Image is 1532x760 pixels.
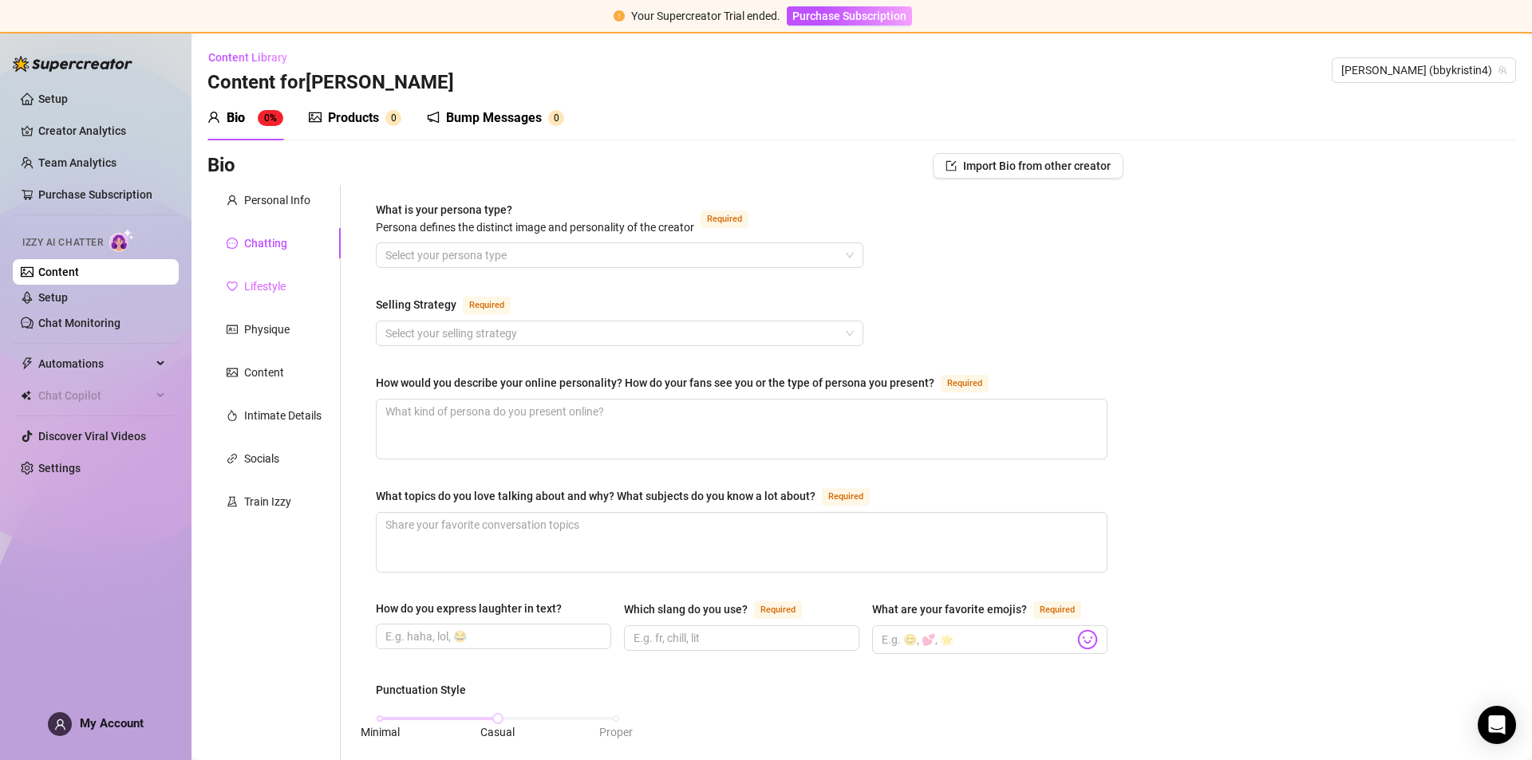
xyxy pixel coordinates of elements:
[207,70,454,96] h3: Content for [PERSON_NAME]
[463,297,511,314] span: Required
[933,153,1123,179] button: Import Bio from other creator
[244,407,322,424] div: Intimate Details
[377,513,1107,572] textarea: What topics do you love talking about and why? What subjects do you know a lot about?
[792,10,906,22] span: Purchase Subscription
[227,324,238,335] span: idcard
[227,281,238,292] span: heart
[244,493,291,510] div: Train Izzy
[38,266,79,278] a: Content
[1498,65,1507,75] span: team
[787,10,912,22] a: Purchase Subscription
[385,110,401,126] sup: 0
[624,601,748,618] div: Which slang do you use?
[822,488,870,506] span: Required
[227,410,238,421] span: fire
[377,400,1107,459] textarea: How would you describe your online personality? How do your fans see you or the type of persona y...
[21,390,31,401] img: Chat Copilot
[376,681,466,699] div: Punctuation Style
[376,681,477,699] label: Punctuation Style
[227,238,238,249] span: message
[38,351,152,376] span: Automations
[38,291,68,304] a: Setup
[872,600,1099,619] label: What are your favorite emojis?
[13,56,132,72] img: logo-BBDzfeDw.svg
[754,601,802,619] span: Required
[38,118,166,144] a: Creator Analytics
[244,278,286,295] div: Lifestyle
[207,45,300,70] button: Content Library
[54,719,66,730] span: user
[963,159,1111,172] span: Import Bio from other creator
[614,10,625,22] span: exclamation-circle
[244,234,287,252] div: Chatting
[38,462,81,475] a: Settings
[109,229,134,252] img: AI Chatter
[376,373,1006,392] label: How would you describe your online personality? How do your fans see you or the type of persona y...
[376,486,887,506] label: What topics do you love talking about and why? What subjects do you know a lot about?
[787,6,912,26] button: Purchase Subscription
[227,453,238,464] span: link
[38,317,120,329] a: Chat Monitoring
[872,601,1027,618] div: What are your favorite emojis?
[361,726,400,738] span: Minimal
[38,188,152,201] a: Purchase Subscription
[634,629,847,647] input: Which slang do you use?
[227,108,245,128] div: Bio
[941,375,989,392] span: Required
[1478,706,1516,744] div: Open Intercom Messenger
[1033,601,1081,619] span: Required
[376,600,573,617] label: How do you express laughter in text?
[38,383,152,408] span: Chat Copilot
[244,321,290,338] div: Physique
[244,364,284,381] div: Content
[376,600,562,617] div: How do you express laughter in text?
[1341,58,1506,82] span: Kristina (bbykristin4)
[227,496,238,507] span: experiment
[446,108,542,128] div: Bump Messages
[385,628,598,645] input: How do you express laughter in text?
[38,430,146,443] a: Discover Viral Videos
[21,357,34,370] span: thunderbolt
[1077,629,1098,650] img: svg%3e
[80,716,144,730] span: My Account
[882,629,1074,650] input: What are your favorite emojis?
[258,110,283,126] sup: 0%
[328,108,379,128] div: Products
[548,110,564,126] sup: 0
[376,374,934,392] div: How would you describe your online personality? How do your fans see you or the type of persona y...
[22,235,103,250] span: Izzy AI Chatter
[227,367,238,378] span: picture
[701,211,748,228] span: Required
[427,111,440,124] span: notification
[376,203,694,234] span: What is your persona type?
[376,487,815,505] div: What topics do you love talking about and why? What subjects do you know a lot about?
[480,726,515,738] span: Casual
[309,111,322,124] span: picture
[207,153,235,179] h3: Bio
[376,221,694,234] span: Persona defines the distinct image and personality of the creator
[38,156,116,169] a: Team Analytics
[244,450,279,467] div: Socials
[208,51,287,64] span: Content Library
[946,160,957,171] span: import
[376,295,528,314] label: Selling Strategy
[227,195,238,206] span: user
[207,111,220,124] span: user
[631,10,780,22] span: Your Supercreator Trial ended.
[599,726,633,738] span: Proper
[624,600,819,619] label: Which slang do you use?
[376,296,456,313] div: Selling Strategy
[38,93,68,105] a: Setup
[244,191,310,209] div: Personal Info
